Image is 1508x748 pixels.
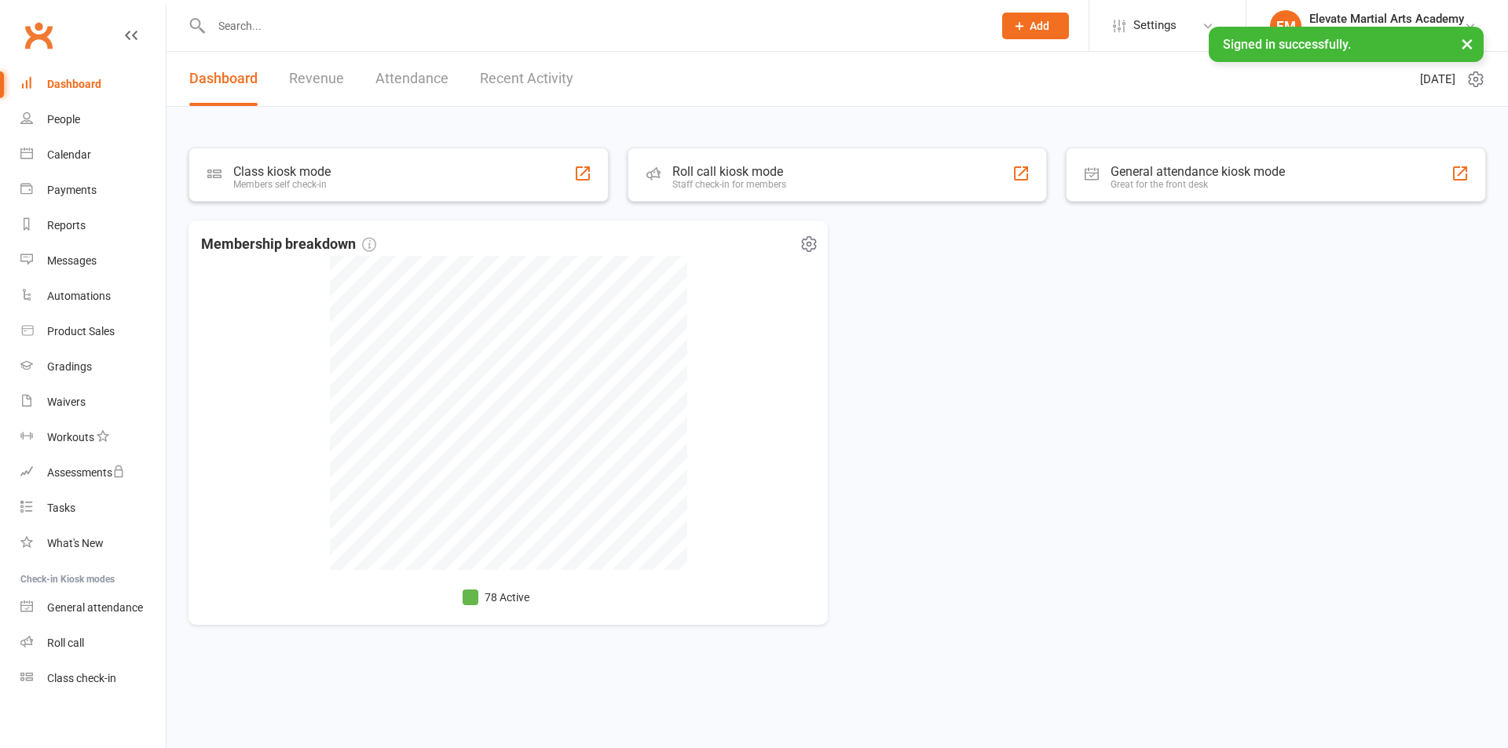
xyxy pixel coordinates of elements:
[20,491,166,526] a: Tasks
[47,502,75,514] div: Tasks
[20,385,166,420] a: Waivers
[47,466,125,479] div: Assessments
[233,164,331,179] div: Class kiosk mode
[47,184,97,196] div: Payments
[1111,164,1285,179] div: General attendance kiosk mode
[289,52,344,106] a: Revenue
[47,672,116,684] div: Class check-in
[47,537,104,549] div: What's New
[47,637,84,649] div: Roll call
[233,179,331,190] div: Members self check-in
[20,67,166,102] a: Dashboard
[20,243,166,279] a: Messages
[207,15,982,37] input: Search...
[20,208,166,243] a: Reports
[20,102,166,137] a: People
[47,290,111,302] div: Automations
[20,590,166,626] a: General attendance kiosk mode
[1420,70,1455,89] span: [DATE]
[20,455,166,491] a: Assessments
[47,113,80,126] div: People
[47,601,143,614] div: General attendance
[672,179,786,190] div: Staff check-in for members
[20,661,166,696] a: Class kiosk mode
[1111,179,1285,190] div: Great for the front desk
[20,173,166,208] a: Payments
[375,52,448,106] a: Attendance
[47,360,92,373] div: Gradings
[20,420,166,455] a: Workouts
[47,148,91,161] div: Calendar
[47,78,101,90] div: Dashboard
[480,52,573,106] a: Recent Activity
[47,325,115,338] div: Product Sales
[47,219,86,232] div: Reports
[1309,12,1464,26] div: Elevate Martial Arts Academy
[47,396,86,408] div: Waivers
[1223,37,1351,52] span: Signed in successfully.
[1030,20,1049,32] span: Add
[463,589,529,606] li: 78 Active
[201,233,376,256] span: Membership breakdown
[20,349,166,385] a: Gradings
[1002,13,1069,39] button: Add
[20,279,166,314] a: Automations
[20,626,166,661] a: Roll call
[1453,27,1481,60] button: ×
[47,254,97,267] div: Messages
[20,314,166,349] a: Product Sales
[189,52,258,106] a: Dashboard
[20,137,166,173] a: Calendar
[1133,8,1177,43] span: Settings
[1270,10,1301,42] div: EM
[19,16,58,55] a: Clubworx
[47,431,94,443] div: Workouts
[1309,26,1464,40] div: Elevate Martial Arts Academy
[20,526,166,561] a: What's New
[672,164,786,179] div: Roll call kiosk mode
